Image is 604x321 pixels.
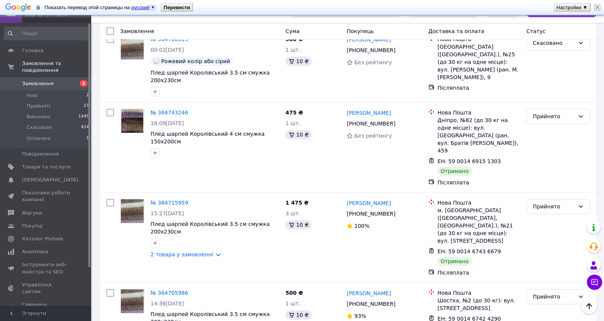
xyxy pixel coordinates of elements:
div: 10 ₴ [285,57,312,66]
span: Показники роботи компанії [22,189,70,203]
div: Нова Пошта [438,199,520,207]
span: 1 475 ₴ [285,200,309,206]
span: Товари та послуги [22,164,70,170]
button: Перевести [161,3,192,11]
div: Дніпро, №82 (до 30 кг на одне місце): вул. [GEOGRAPHIC_DATA] (ран. вул. Братів [PERSON_NAME]), 459 [438,116,520,154]
span: 424 [81,124,89,131]
span: 1 шт. [285,47,300,53]
span: 2 [86,92,89,99]
div: Отримано [438,167,472,176]
span: Замовлення [22,80,54,87]
div: Отримано [438,257,472,266]
div: Прийнято [533,112,575,121]
img: Фото товару [121,289,143,313]
span: 475 ₴ [285,110,303,116]
span: Покупець [347,28,374,34]
a: Фото товару [120,199,144,223]
a: 2 товара у замовленні [151,251,213,257]
a: русский [131,5,156,10]
div: 10 ₴ [285,310,312,319]
span: Показать перевод этой страницы на [44,5,158,10]
span: Інструменти веб-майстра та SEO [22,261,70,275]
div: Прийнято [533,202,575,211]
span: Аналітика [22,248,48,255]
span: Відгуки [22,210,42,216]
a: Фото товару [120,35,144,60]
span: 93% [354,313,366,319]
span: Cума [285,28,300,34]
input: Пошук [4,27,90,40]
a: Фото товару [120,109,144,133]
a: [PERSON_NAME] [347,109,391,117]
span: русский [131,5,149,10]
span: 1 шт. [285,120,300,126]
button: Чат з покупцем [587,275,602,290]
span: Замовлення [120,28,154,34]
div: Нова Пошта [438,289,520,297]
span: Управління сайтом [22,281,70,295]
div: Скасовано [533,39,575,47]
button: Наверх [581,298,597,314]
a: № 364705986 [151,290,188,296]
span: Оплачені [27,135,51,142]
img: Фото товару [121,199,143,223]
div: м. [GEOGRAPHIC_DATA] ([GEOGRAPHIC_DATA], [GEOGRAPHIC_DATA].), №21 (до 30 кг на одне місце): вул. ... [438,207,520,245]
span: 3 шт. [285,210,300,216]
span: Повідомлення [22,151,59,157]
div: Післяплата [438,179,520,186]
div: Прийнято [533,292,575,301]
a: [PERSON_NAME] [347,289,391,297]
div: [PHONE_NUMBER] [345,45,397,56]
span: 27 [84,103,89,110]
div: Післяплата [438,84,520,92]
span: Головна [22,47,43,54]
div: 10 ₴ [285,130,312,139]
span: 1 [86,135,89,142]
div: Нова Пошта [438,109,520,116]
span: Рожевий колір або сірий [161,58,230,64]
a: Фото товару [120,289,144,313]
span: Замовлення та повідомлення [22,60,91,74]
span: Статус [526,28,546,34]
img: Фото товару [121,109,143,133]
img: Закрыть [594,5,600,10]
span: 15:27[DATE] [151,210,184,216]
span: Без рейтингу [354,133,392,139]
a: [PERSON_NAME] [347,199,391,207]
span: Доставка та оплата [428,28,484,34]
img: Фото товару [121,36,143,59]
span: 00:02[DATE] [151,47,184,53]
div: [GEOGRAPHIC_DATA] ([GEOGRAPHIC_DATA].), №25 (до 30 кг на одне місце): вул. [PERSON_NAME] (ран. М.... [438,43,520,81]
img: :speech_balloon: [154,58,160,64]
span: 2 [80,80,87,87]
a: № 364715959 [151,200,188,206]
img: Содержание этой защищенной страницы будет передано для перевода в Google через безопасное соедине... [36,5,40,10]
span: 18:09[DATE] [151,120,184,126]
a: Плед шарпей Королівський 3.5 см смужка 200х230см [151,70,270,83]
span: [DEMOGRAPHIC_DATA] [22,176,78,183]
b: Перевести [163,5,190,10]
a: № 364743246 [151,110,188,116]
div: [PHONE_NUMBER] [345,208,397,219]
span: Плед шарпей Королівський 3.5 см смужка 200х230см [151,221,270,235]
span: Прийняті [27,103,50,110]
button: Настройки ▼ [554,3,590,11]
span: 1 шт. [285,300,300,307]
span: 14:36[DATE] [151,300,184,307]
span: ЕН: 59 0014 6743 6679 [438,248,501,254]
span: 1445 [78,113,89,120]
a: [PERSON_NAME] [347,36,391,43]
div: Післяплата [438,269,520,277]
span: Нові [27,92,38,99]
span: Гаманець компанії [22,301,70,315]
div: [PHONE_NUMBER] [345,299,397,309]
span: Покупці [22,222,43,229]
span: 100% [354,223,369,229]
div: [PHONE_NUMBER] [345,118,397,129]
span: ЕН: 59 0014 6915 1303 [438,158,501,164]
a: Плед шарпей Королівський 4 см смужка 150х200см [151,131,265,145]
span: 500 ₴ [285,290,303,296]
